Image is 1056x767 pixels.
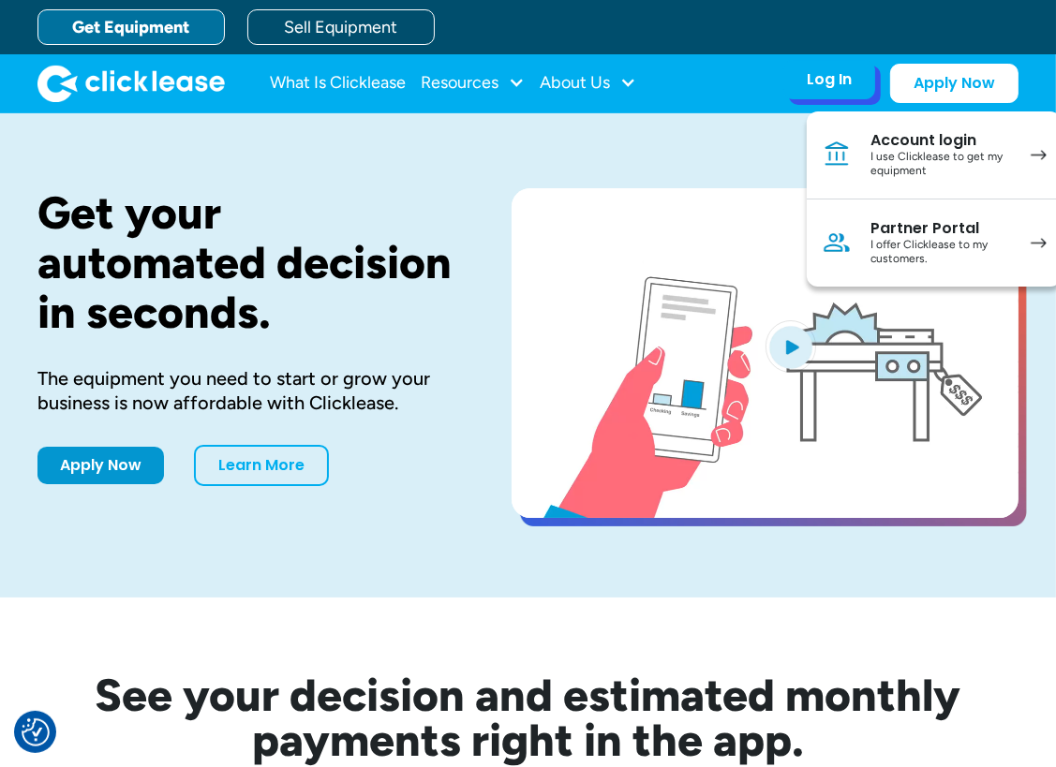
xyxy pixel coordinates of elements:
[421,65,525,102] div: Resources
[270,65,406,102] a: What Is Clicklease
[870,150,1012,179] div: I use Clicklease to get my equipment
[870,131,1012,150] div: Account login
[822,140,852,170] img: Bank icon
[807,70,852,89] div: Log In
[870,238,1012,267] div: I offer Clicklease to my customers.
[22,718,50,746] img: Revisit consent button
[37,65,225,102] img: Clicklease logo
[247,9,435,45] a: Sell Equipment
[512,188,1019,518] a: open lightbox
[766,320,816,373] img: Blue play button logo on a light blue circular background
[37,9,225,45] a: Get Equipment
[37,672,1019,762] h2: See your decision and estimated monthly payments right in the app.
[540,65,636,102] div: About Us
[37,366,452,415] div: The equipment you need to start or grow your business is now affordable with Clicklease.
[37,65,225,102] a: home
[37,447,164,484] a: Apply Now
[890,64,1019,103] a: Apply Now
[1031,150,1047,160] img: arrow
[22,718,50,746] button: Consent Preferences
[822,228,852,258] img: Person icon
[870,219,1012,238] div: Partner Portal
[194,445,329,486] a: Learn More
[37,188,452,336] h1: Get your automated decision in seconds.
[1031,238,1047,248] img: arrow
